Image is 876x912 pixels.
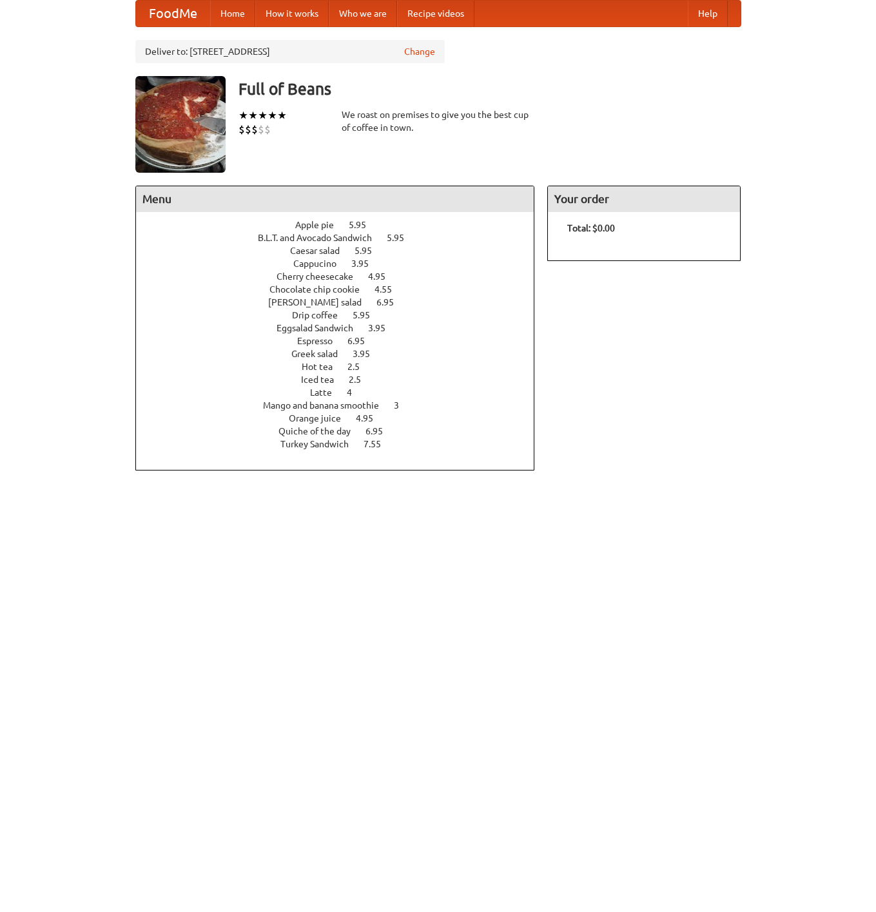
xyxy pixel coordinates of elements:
a: Apple pie 5.95 [295,220,390,230]
span: 4.55 [375,284,405,295]
span: Chocolate chip cookie [269,284,373,295]
span: Quiche of the day [278,426,364,436]
span: 4 [347,387,365,398]
li: $ [264,122,271,137]
a: Latte 4 [310,387,376,398]
a: Home [210,1,255,26]
span: Apple pie [295,220,347,230]
li: ★ [248,108,258,122]
a: Mango and banana smoothie 3 [263,400,423,411]
span: 3 [394,400,412,411]
img: angular.jpg [135,76,226,173]
a: Recipe videos [397,1,474,26]
a: [PERSON_NAME] salad 6.95 [268,297,418,307]
span: Cherry cheesecake [277,271,366,282]
span: 3.95 [353,349,383,359]
span: [PERSON_NAME] salad [268,297,375,307]
div: We roast on premises to give you the best cup of coffee in town. [342,108,535,134]
span: 6.95 [365,426,396,436]
li: $ [251,122,258,137]
span: 3.95 [351,258,382,269]
h3: Full of Beans [238,76,741,102]
span: Greek salad [291,349,351,359]
li: $ [258,122,264,137]
h4: Menu [136,186,534,212]
span: Espresso [297,336,346,346]
span: Turkey Sandwich [280,439,362,449]
a: Greek salad 3.95 [291,349,394,359]
a: Hot tea 2.5 [302,362,384,372]
a: Eggsalad Sandwich 3.95 [277,323,409,333]
span: Caesar salad [290,246,353,256]
span: 6.95 [347,336,378,346]
a: Quiche of the day 6.95 [278,426,407,436]
a: Drip coffee 5.95 [292,310,394,320]
li: ★ [258,108,268,122]
span: 5.95 [353,310,383,320]
span: 5.95 [355,246,385,256]
span: 5.95 [387,233,417,243]
a: Espresso 6.95 [297,336,389,346]
div: Deliver to: [STREET_ADDRESS] [135,40,445,63]
span: 2.5 [349,374,374,385]
span: 3.95 [368,323,398,333]
span: 5.95 [349,220,379,230]
a: How it works [255,1,329,26]
span: 2.5 [347,362,373,372]
a: B.L.T. and Avocado Sandwich 5.95 [258,233,428,243]
span: 4.95 [368,271,398,282]
a: Turkey Sandwich 7.55 [280,439,405,449]
li: ★ [238,108,248,122]
li: $ [238,122,245,137]
h4: Your order [548,186,740,212]
a: Caesar salad 5.95 [290,246,396,256]
span: Latte [310,387,345,398]
a: Cherry cheesecake 4.95 [277,271,409,282]
li: ★ [277,108,287,122]
span: Cappucino [293,258,349,269]
a: Change [404,45,435,58]
span: Mango and banana smoothie [263,400,392,411]
span: 6.95 [376,297,407,307]
b: Total: $0.00 [567,223,615,233]
li: $ [245,122,251,137]
span: Iced tea [301,374,347,385]
a: Help [688,1,728,26]
span: 7.55 [364,439,394,449]
a: Who we are [329,1,397,26]
a: Orange juice 4.95 [289,413,397,423]
span: Drip coffee [292,310,351,320]
a: Iced tea 2.5 [301,374,385,385]
span: Orange juice [289,413,354,423]
li: ★ [268,108,277,122]
span: Eggsalad Sandwich [277,323,366,333]
a: Cappucino 3.95 [293,258,393,269]
a: Chocolate chip cookie 4.55 [269,284,416,295]
a: FoodMe [136,1,210,26]
span: Hot tea [302,362,346,372]
span: 4.95 [356,413,386,423]
span: B.L.T. and Avocado Sandwich [258,233,385,243]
